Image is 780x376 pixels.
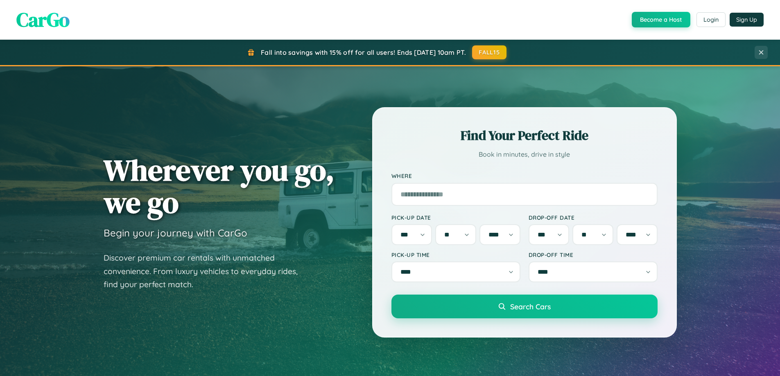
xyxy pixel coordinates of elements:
button: Become a Host [632,12,690,27]
label: Pick-up Time [391,251,520,258]
h1: Wherever you go, we go [104,154,335,218]
span: CarGo [16,6,70,33]
p: Book in minutes, drive in style [391,149,658,160]
p: Discover premium car rentals with unmatched convenience. From luxury vehicles to everyday rides, ... [104,251,308,291]
span: Fall into savings with 15% off for all users! Ends [DATE] 10am PT. [261,48,466,56]
label: Where [391,173,658,180]
label: Drop-off Time [529,251,658,258]
label: Drop-off Date [529,214,658,221]
h2: Find Your Perfect Ride [391,126,658,144]
button: Sign Up [730,13,764,27]
button: FALL15 [472,45,506,59]
button: Search Cars [391,295,658,318]
h3: Begin your journey with CarGo [104,227,247,239]
label: Pick-up Date [391,214,520,221]
button: Login [696,12,726,27]
span: Search Cars [510,302,551,311]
